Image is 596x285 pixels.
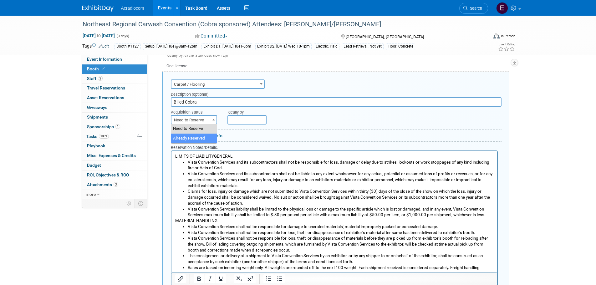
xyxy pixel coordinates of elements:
div: Lead Retrieval: Not yet [342,43,384,50]
span: Need to Reserve [171,116,216,125]
a: Event Information [82,55,147,64]
button: Insert/edit link [175,274,186,283]
span: Playbook [87,143,105,148]
li: Need to Reserve [171,124,217,134]
a: Budget [82,161,147,170]
span: Carpet / Flooring [171,80,264,89]
span: to [96,33,102,38]
span: Need to Reserve [171,115,217,125]
img: Elizabeth Martinez [496,2,508,14]
span: Staff [87,76,103,81]
img: Format-Inperson.png [493,33,500,38]
div: Acquisition status [171,107,218,115]
a: Giveaways [82,103,147,112]
span: Giveaways [87,105,107,110]
button: Subscript [234,274,245,283]
button: Bullet list [274,274,285,283]
span: 1 [115,124,120,129]
div: Need to Reserve [162,43,509,69]
span: Event Information [87,57,122,62]
a: Booth [82,64,147,74]
a: Sponsorships1 [82,122,147,132]
a: Misc. Expenses & Credits [82,151,147,160]
a: Travel Reservations [82,84,147,93]
span: Acradiocom [121,6,144,11]
a: Asset Reservations [82,93,147,103]
i: Booth reservation complete [102,67,105,70]
button: Bold [194,274,204,283]
div: Exhibit D1: [DATE] Tue1-6pm [201,43,253,50]
span: ROI, Objectives & ROO [87,172,129,177]
a: Search [459,3,488,14]
td: Tags [82,43,109,50]
span: Carpet / Flooring [171,79,265,89]
div: Exhibit D2: [DATE] Wed 10-1pm [255,43,312,50]
a: Edit [99,44,109,48]
div: Event Format [451,33,516,42]
div: Ideally by: event start date ([DATE])? [162,53,509,58]
span: 3 [114,182,118,187]
div: Description (optional) [171,89,502,97]
a: more [82,190,147,199]
span: 100% [99,134,109,139]
li: Already Reserved [171,134,217,143]
td: Personalize Event Tab Strip [124,199,135,207]
a: Tasks100% [82,132,147,141]
div: Northeast Regional Carwash Convention (Cobra sponsored) Attendees: [PERSON_NAME]/[PERSON_NAME] [80,19,479,30]
span: (3 days) [116,34,129,38]
span: Misc. Expenses & Credits [87,153,136,158]
span: Booth [87,66,106,71]
span: Asset Reservations [87,95,124,100]
a: Shipments [82,113,147,122]
div: In-Person [501,34,515,38]
span: [GEOGRAPHIC_DATA], [GEOGRAPHIC_DATA] [346,34,424,39]
div: Booth #1127 [115,43,141,50]
span: Attachments [87,182,118,187]
button: Numbered list [263,274,274,283]
span: Travel Reservations [87,85,125,90]
button: Committed [193,33,230,39]
div: Event Rating [498,43,515,46]
span: Tasks [86,134,109,139]
span: more [86,192,96,197]
div: Floor: Concrete [386,43,415,50]
span: 2 [98,76,103,81]
span: Sponsorships [87,124,120,129]
a: Attachments3 [82,180,147,190]
a: Staff2 [82,74,147,84]
div: Reservation Notes/Details: [171,144,498,150]
span: Shipments [87,115,108,120]
td: Toggle Event Tabs [134,199,147,207]
div: Ideally by [227,107,473,115]
a: Playbook [82,141,147,151]
a: ROI, Objectives & ROO [82,170,147,180]
button: Underline [216,274,226,283]
div: Electric: Paid [314,43,339,50]
img: ExhibitDay [82,5,114,12]
div: One license [162,58,509,69]
span: Search [468,6,482,11]
span: [DATE] [DATE] [82,33,115,38]
button: Superscript [245,274,256,283]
